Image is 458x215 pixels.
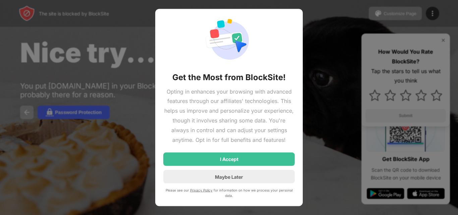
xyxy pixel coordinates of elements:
div: I Accept [220,157,238,162]
div: Opting in enhances your browsing with advanced features through our affiliates' technologies. Thi... [163,87,295,145]
a: Privacy Policy [190,188,213,192]
div: Get the Most from BlockSite! [172,72,286,83]
img: action-permission-required.svg [205,17,253,64]
div: Please see our for information on how we process your personal data. [163,187,295,198]
div: Maybe Later [215,174,243,179]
